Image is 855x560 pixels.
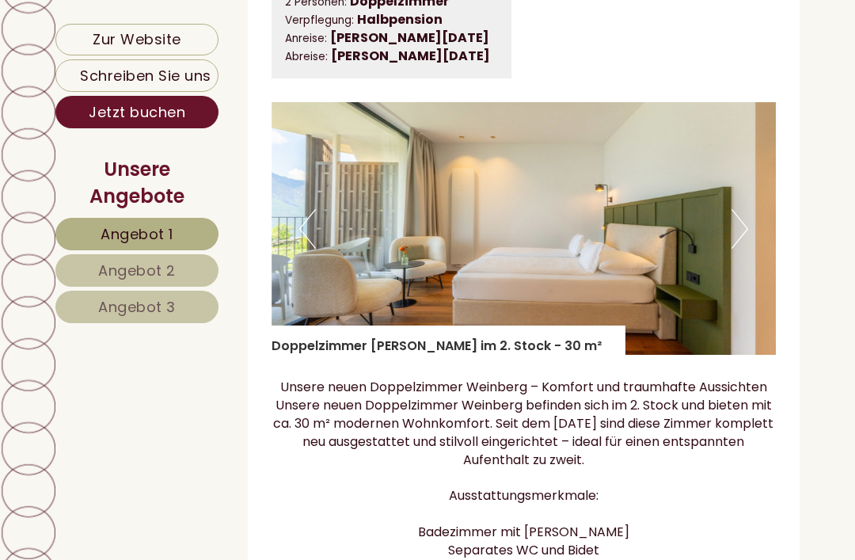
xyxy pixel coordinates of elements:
[272,326,625,356] div: Doppelzimmer [PERSON_NAME] im 2. Stock - 30 m²
[331,47,490,65] b: [PERSON_NAME][DATE]
[285,49,328,64] small: Abreise:
[12,46,283,94] div: Guten Tag, wie können wir Ihnen helfen?
[285,13,354,28] small: Verpflegung:
[215,12,291,38] div: Montag
[285,31,327,46] small: Anreise:
[55,96,218,128] a: Jetzt buchen
[357,10,443,29] b: Halbpension
[98,261,176,280] span: Angebot 2
[24,80,275,91] small: 16:32
[55,59,218,92] a: Schreiben Sie uns
[299,209,316,249] button: Previous
[55,156,218,211] div: Unsere Angebote
[330,29,489,47] b: [PERSON_NAME][DATE]
[98,297,176,317] span: Angebot 3
[272,102,777,355] img: image
[401,413,505,445] button: Senden
[731,209,748,249] button: Next
[55,24,218,55] a: Zur Website
[101,224,173,244] span: Angebot 1
[24,49,275,62] div: Hotel Tenz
